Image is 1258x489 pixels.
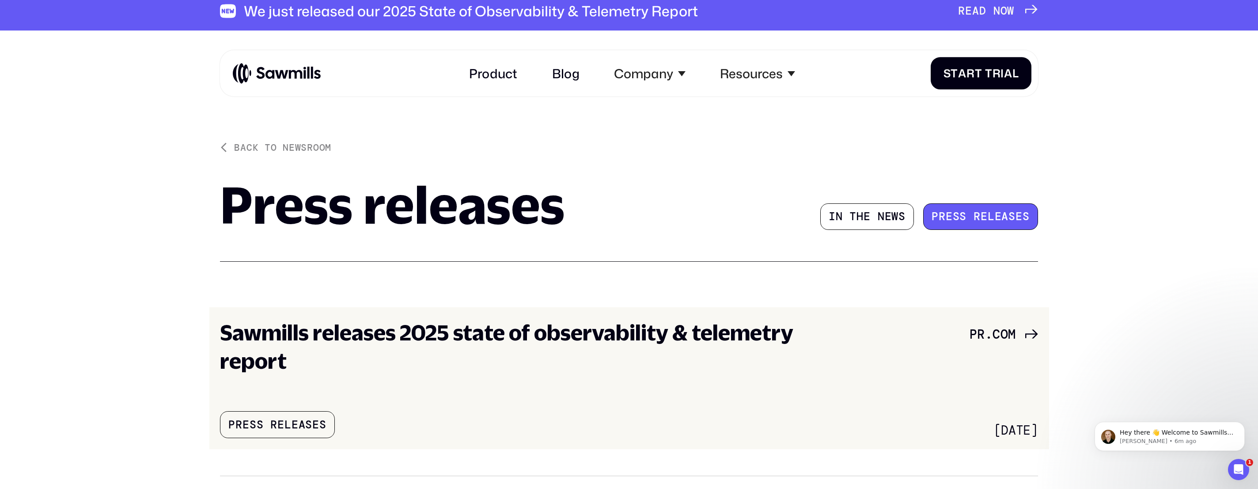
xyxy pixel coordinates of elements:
[931,57,1031,90] a: StartTrial
[977,327,985,342] span: R
[951,67,958,80] span: t
[460,56,527,90] a: Product
[958,4,965,18] span: R
[614,66,673,81] div: Company
[958,4,1038,18] a: READNOW
[988,210,995,223] span: l
[943,67,951,80] span: S
[1228,459,1249,480] iframe: Intercom live chat
[885,210,892,223] span: e
[711,56,804,90] div: Resources
[985,327,993,342] span: .
[1000,4,1008,18] span: O
[1008,210,1015,223] span: s
[898,210,906,223] span: s
[605,56,695,90] div: Company
[1000,327,1008,342] span: o
[220,411,334,438] div: Press releases
[820,203,914,230] a: Inthenews
[209,307,1049,449] a: Sawmills releases 2025 state of observability & telemetry reportPress releasesPR.com[DATE]
[856,210,864,223] span: h
[38,26,152,76] span: Hey there 👋 Welcome to Sawmills. The smart telemetry management platform that solves cost, qualit...
[849,210,856,223] span: t
[1015,210,1023,223] span: e
[234,141,331,153] div: Back to Newsroom
[1012,67,1019,80] span: l
[993,67,1001,80] span: r
[720,66,783,81] div: Resources
[994,423,1038,438] div: [DATE]
[1001,210,1008,223] span: a
[923,203,1038,230] a: Pressreleases
[38,34,152,42] p: Message from Winston, sent 6m ago
[1007,4,1014,18] span: W
[1023,210,1030,223] span: s
[542,56,589,90] a: Blog
[975,67,982,80] span: t
[836,210,843,223] span: n
[993,4,1000,18] span: N
[891,210,898,223] span: w
[220,318,849,375] h3: Sawmills releases 2025 state of observability & telemetry report
[953,210,960,223] span: s
[220,179,565,230] h1: Press releases
[864,210,871,223] span: e
[1081,403,1258,465] iframe: Intercom notifications message
[966,67,975,80] span: r
[981,210,988,223] span: e
[959,210,966,223] span: s
[979,4,986,18] span: D
[1008,327,1015,342] span: m
[985,67,993,80] span: T
[965,4,972,18] span: E
[958,67,966,80] span: a
[993,327,1000,342] span: c
[974,210,981,223] span: r
[939,210,946,223] span: r
[1000,67,1004,80] span: i
[972,4,979,18] span: A
[995,210,1002,223] span: e
[1004,67,1012,80] span: a
[829,210,836,223] span: I
[220,141,331,153] a: Back to Newsroom
[878,210,885,223] span: n
[1246,459,1253,466] span: 1
[970,327,977,342] span: P
[244,3,698,19] div: We just released our 2025 State of Observability & Telemetry Report
[932,210,939,223] span: P
[946,210,953,223] span: e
